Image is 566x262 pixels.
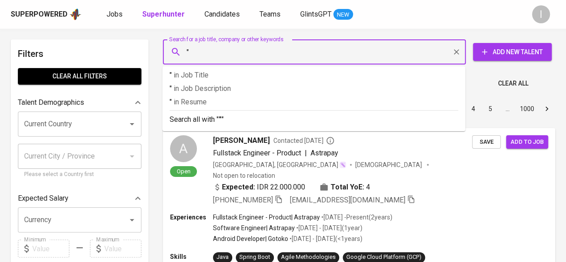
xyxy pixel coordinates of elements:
h6: Filters [18,47,141,61]
div: Expected Salary [18,189,141,207]
span: Add New Talent [480,47,545,58]
a: GlintsGPT NEW [300,9,353,20]
svg: By Batam recruiter [326,136,335,145]
p: Expected Salary [18,193,68,204]
span: 4 [366,182,370,193]
input: Value [32,240,69,258]
span: [DEMOGRAPHIC_DATA] [355,160,423,169]
p: " [170,83,458,94]
p: Not open to relocation [213,171,275,180]
b: Total YoE: [331,182,364,193]
button: Go to next page [540,102,554,116]
b: " [219,115,221,124]
span: [PERSON_NAME] [213,135,270,146]
span: NEW [333,10,353,19]
input: Value [104,240,141,258]
span: Candidates [204,10,240,18]
button: Go to page 4 [466,102,481,116]
span: Jobs [106,10,123,18]
span: Contacted [DATE] [273,136,335,145]
b: Expected: [222,182,255,193]
p: " [170,97,458,107]
button: Open [126,214,138,226]
span: Open [173,168,194,175]
span: Save [477,137,496,147]
span: [EMAIL_ADDRESS][DOMAIN_NAME] [290,196,405,204]
span: | [305,148,307,159]
a: Jobs [106,9,124,20]
span: Teams [260,10,281,18]
span: Fullstack Engineer - Product [213,149,301,157]
b: Superhunter [142,10,185,18]
p: Software Engineer | Astrapay [213,223,295,232]
span: in Job Description [174,84,231,93]
span: in Job Title [174,71,209,79]
span: [PHONE_NUMBER] [213,196,273,204]
p: " [170,70,458,81]
div: I [532,5,550,23]
div: Java [217,253,229,262]
a: Superpoweredapp logo [11,8,81,21]
button: Clear All filters [18,68,141,85]
div: … [500,104,515,113]
div: Agile Methodologies [281,253,336,262]
span: Astrapay [311,149,338,157]
p: Talent Demographics [18,97,84,108]
span: Add to job [511,137,544,147]
a: Candidates [204,9,242,20]
div: Spring Boot [239,253,270,262]
button: Clear All [494,75,532,92]
span: GlintsGPT [300,10,332,18]
p: Android Developer | Gotoko [213,234,288,243]
img: app logo [69,8,81,21]
button: Go to page 1000 [517,102,537,116]
span: Clear All [498,78,528,89]
img: magic_wand.svg [339,161,346,168]
button: Add to job [506,135,548,149]
button: Clear [450,46,463,58]
p: • [DATE] - [DATE] ( <1 years ) [288,234,362,243]
div: Superpowered [11,9,68,20]
span: Clear All filters [25,71,134,82]
div: IDR 22.000.000 [213,182,305,193]
p: Experiences [170,213,213,222]
p: Fullstack Engineer - Product | Astrapay [213,213,320,222]
p: • [DATE] - Present ( 2 years ) [320,213,392,222]
div: Talent Demographics [18,94,141,112]
p: • [DATE] - [DATE] ( 1 year ) [295,223,362,232]
button: Go to page 5 [483,102,498,116]
p: Please select a Country first [24,170,135,179]
div: [GEOGRAPHIC_DATA], [GEOGRAPHIC_DATA] [213,160,346,169]
nav: pagination navigation [397,102,555,116]
div: A [170,135,197,162]
p: Skills [170,252,213,261]
button: Open [126,118,138,130]
p: Search all with " " [170,114,458,125]
button: Save [472,135,501,149]
span: in Resume [174,98,207,106]
button: Add New Talent [473,43,552,61]
a: Superhunter [142,9,187,20]
a: Teams [260,9,282,20]
div: Google Cloud Platform (GCP) [346,253,421,262]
